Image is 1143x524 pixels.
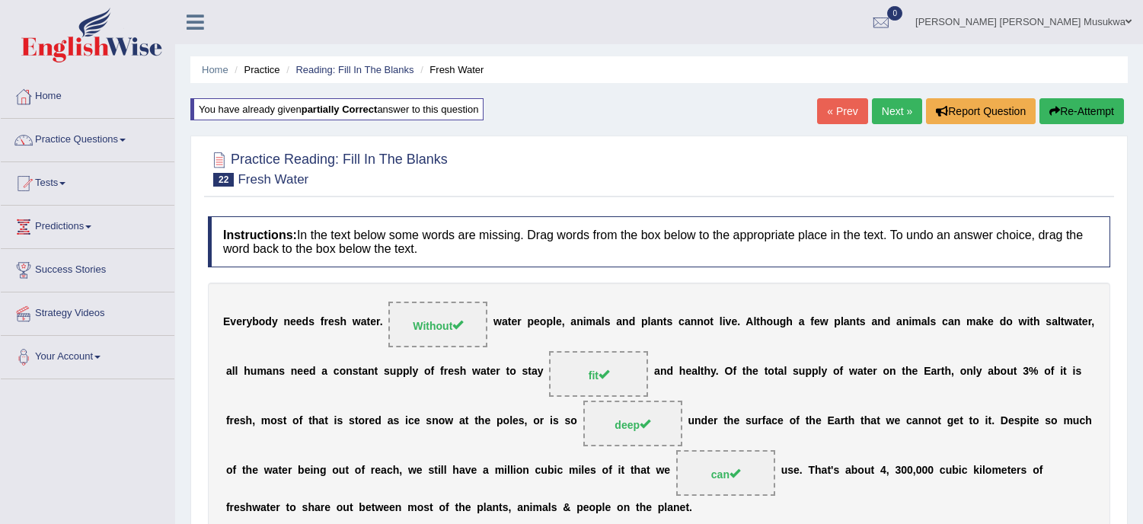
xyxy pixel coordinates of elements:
b: n [877,316,884,328]
a: Predictions [1,206,174,244]
b: a [361,316,367,328]
b: o [540,316,547,328]
b: a [778,366,784,378]
b: e [867,366,873,378]
b: s [667,316,673,328]
b: t [765,366,768,378]
b: i [1073,366,1076,378]
b: w [493,316,502,328]
b: l [235,366,238,378]
b: % [1029,366,1038,378]
b: s [860,316,866,328]
b: o [1006,316,1013,328]
b: s [565,415,571,427]
b: , [525,415,528,427]
b: p [546,316,553,328]
b: m [261,415,270,427]
b: s [384,366,390,378]
b: d [666,366,673,378]
b: s [240,415,246,427]
span: Drop target [388,302,487,347]
b: e [296,316,302,328]
b: f [1051,366,1055,378]
b: t [1078,316,1082,328]
b: w [1065,316,1073,328]
b: o [960,366,967,378]
b: a [857,366,864,378]
b: w [820,316,829,328]
b: i [723,316,726,328]
b: o [767,316,774,328]
b: s [394,415,400,427]
b: d [1000,316,1007,328]
b: s [553,415,559,427]
b: c [408,415,414,427]
b: e [685,366,691,378]
b: n [966,366,973,378]
b: l [720,316,723,328]
button: Re-Attempt [1039,98,1124,124]
b: a [532,366,538,378]
b: n [576,316,583,328]
b: t [487,366,490,378]
b: , [562,316,565,328]
b: t [324,415,328,427]
b: a [654,366,660,378]
b: e [448,366,454,378]
b: a [691,366,698,378]
b: l [927,316,931,328]
b: s [349,415,355,427]
b: h [746,366,753,378]
b: b [252,316,259,328]
b: p [528,316,535,328]
b: l [698,366,701,378]
b: h [1033,316,1040,328]
a: Next » [872,98,922,124]
b: r [517,316,521,328]
b: f [226,415,230,427]
b: u [390,366,397,378]
b: y [710,366,716,378]
b: h [679,366,686,378]
b: a [1072,316,1078,328]
b: m [257,366,266,378]
b: l [784,366,787,378]
a: Home [202,64,228,75]
b: a [362,366,368,378]
b: f [810,316,814,328]
b: o [292,415,299,427]
b: i [583,316,586,328]
b: i [908,316,912,328]
b: r [496,366,500,378]
b: l [509,415,512,427]
b: e [511,316,517,328]
b: a [975,316,982,328]
b: r [230,415,234,427]
b: r [540,415,544,427]
b: s [1075,366,1081,378]
b: n [954,316,961,328]
b: p [403,366,410,378]
b: s [334,316,340,328]
b: r [324,316,327,328]
b: p [396,366,403,378]
b: y [272,316,278,328]
b: e [328,316,334,328]
b: r [873,366,876,378]
b: e [1082,316,1088,328]
b: s [353,366,359,378]
b: a [921,316,927,328]
b: h [905,366,912,378]
b: t [774,366,778,378]
b: a [595,316,602,328]
b: o [259,316,266,328]
b: a [871,316,877,328]
b: s [605,316,611,328]
b: m [912,316,921,328]
b: d [302,316,309,328]
b: a [948,316,954,328]
b: t [864,366,867,378]
b: f [440,366,444,378]
b: o [340,366,346,378]
b: e [512,415,519,427]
